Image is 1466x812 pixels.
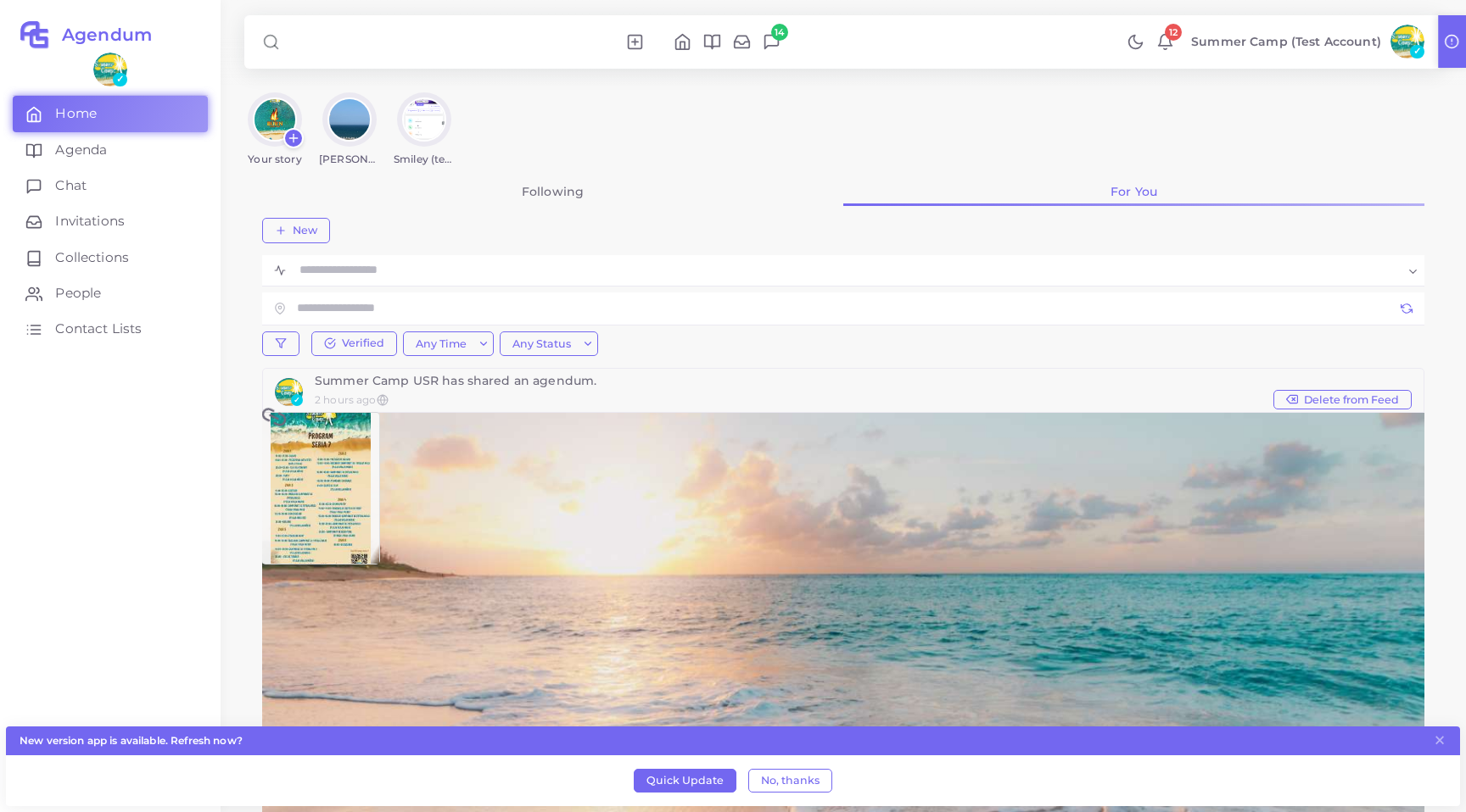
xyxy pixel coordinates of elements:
a: Invitations [13,203,208,239]
small: 2 hours ago [315,393,377,406]
h2: Agendum [50,25,152,45]
a: 12 [1150,32,1180,51]
span: Home [55,104,97,123]
button: No, thanks [748,769,832,793]
button: Quick Update [634,769,736,793]
a: Agenda [13,132,208,168]
li: New Agendum [620,32,650,51]
div: Your story [248,153,301,165]
a: For You [843,177,1424,206]
a: Summer Camp (Test Account)**** *✓ [1183,25,1430,58]
a: Chat [13,168,208,203]
li: Chat [757,32,786,51]
input: Search for option [294,259,1402,281]
p: Summer Camp (Test Account) [1191,33,1381,51]
button: Verified [311,331,397,357]
li: Home [668,32,697,51]
button: filter-btn [262,331,299,357]
div: Search for option [292,255,1424,286]
span: Chat [55,176,87,195]
span: New [293,225,317,236]
a: 14 [757,32,786,51]
div: Smiley (test account) [394,153,455,165]
button: New [262,218,330,243]
span: Collections [55,248,129,267]
span: Invitations [55,212,125,231]
div: Summer Camp USR has shared an agendum. [315,375,1412,387]
span: Contact Lists [55,320,142,338]
span: Delete from Feed [1304,395,1399,406]
swiper-slide: 1 / 1 [261,412,380,565]
a: Contact Lists [13,311,208,347]
button: Any Status [500,331,598,356]
span: Agenda [55,141,107,159]
span: 14 [771,24,788,41]
img: 9c7a8d30-a6c9-42de-b38d-34447be79da7.jpeg [271,380,371,597]
a: Home [13,96,208,131]
button: Any Time [403,331,494,356]
button: Close [1433,728,1446,752]
span: ✓ [291,394,303,406]
span: ✓ [1410,45,1424,59]
span: ✓ [113,73,127,87]
span: 12 [1165,24,1182,41]
strong: New version app is available. Refresh now? [20,733,243,748]
div: [PERSON_NAME] [319,153,380,165]
a: Collections [13,240,208,275]
li: Agenda [697,32,727,51]
a: Following [262,177,843,206]
li: Invitations [727,32,757,51]
button: Delete from Feed [1273,390,1412,409]
span: People [55,284,101,303]
a: People [13,275,208,311]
